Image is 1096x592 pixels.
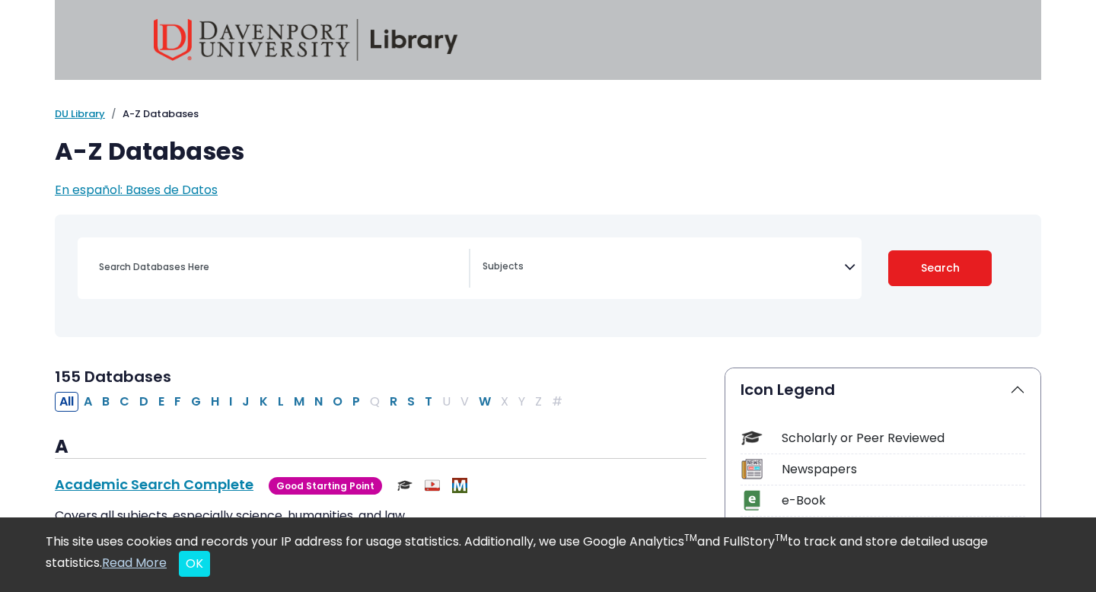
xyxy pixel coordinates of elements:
[403,392,419,412] button: Filter Results S
[102,554,167,571] a: Read More
[269,477,382,495] span: Good Starting Point
[225,392,237,412] button: Filter Results I
[115,392,134,412] button: Filter Results C
[289,392,309,412] button: Filter Results M
[55,392,569,409] div: Alpha-list to filter by first letter of database name
[310,392,327,412] button: Filter Results N
[46,533,1050,577] div: This site uses cookies and records your IP address for usage statistics. Additionally, we use Goo...
[55,137,1041,166] h1: A-Z Databases
[55,215,1041,337] nav: Search filters
[55,392,78,412] button: All
[55,107,1041,122] nav: breadcrumb
[186,392,205,412] button: Filter Results G
[55,475,253,494] a: Academic Search Complete
[154,19,458,61] img: Davenport University Library
[775,531,788,544] sup: TM
[55,436,706,459] h3: A
[154,392,169,412] button: Filter Results E
[55,366,171,387] span: 155 Databases
[425,478,440,493] img: Audio & Video
[782,429,1025,447] div: Scholarly or Peer Reviewed
[397,478,413,493] img: Scholarly or Peer Reviewed
[90,256,469,278] input: Search database by title or keyword
[483,262,844,274] textarea: Search
[105,107,199,122] li: A-Z Databases
[741,490,762,511] img: Icon e-Book
[55,181,218,199] a: En español: Bases de Datos
[725,368,1040,411] button: Icon Legend
[170,392,186,412] button: Filter Results F
[55,107,105,121] a: DU Library
[206,392,224,412] button: Filter Results H
[684,531,697,544] sup: TM
[420,392,437,412] button: Filter Results T
[55,507,706,525] p: Covers all subjects, especially science, humanities, and law.
[237,392,254,412] button: Filter Results J
[452,478,467,493] img: MeL (Michigan electronic Library)
[328,392,347,412] button: Filter Results O
[179,551,210,577] button: Close
[385,392,402,412] button: Filter Results R
[79,392,97,412] button: Filter Results A
[888,250,992,286] button: Submit for Search Results
[135,392,153,412] button: Filter Results D
[348,392,365,412] button: Filter Results P
[741,459,762,479] img: Icon Newspapers
[782,460,1025,479] div: Newspapers
[273,392,288,412] button: Filter Results L
[255,392,272,412] button: Filter Results K
[741,428,762,448] img: Icon Scholarly or Peer Reviewed
[782,492,1025,510] div: e-Book
[97,392,114,412] button: Filter Results B
[474,392,495,412] button: Filter Results W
